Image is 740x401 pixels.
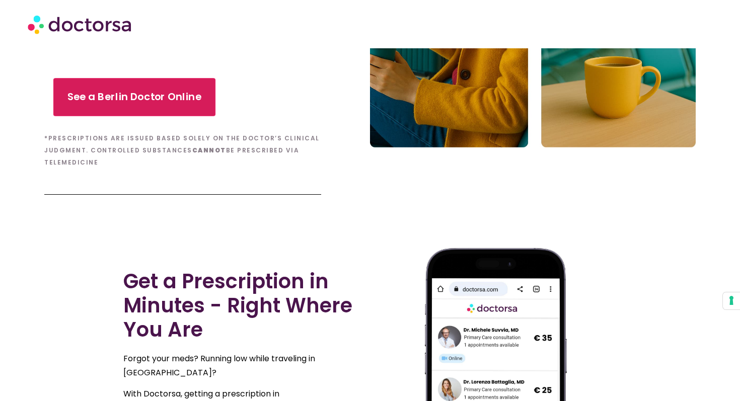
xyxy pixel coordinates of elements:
a: See a Berlin Doctor Online [53,78,215,116]
button: Your consent preferences for tracking technologies [723,292,740,309]
p: Forgot your meds? Running low while traveling in [GEOGRAPHIC_DATA]? [123,352,365,380]
span: See a Berlin Doctor Online [67,90,201,105]
b: cannot [192,146,226,154]
h2: Get a Prescription in Minutes - Right Where You Are [123,269,365,342]
h6: *Prescriptions are issued based solely on the doctor’s clinical judgment. Controlled substances b... [44,132,321,169]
